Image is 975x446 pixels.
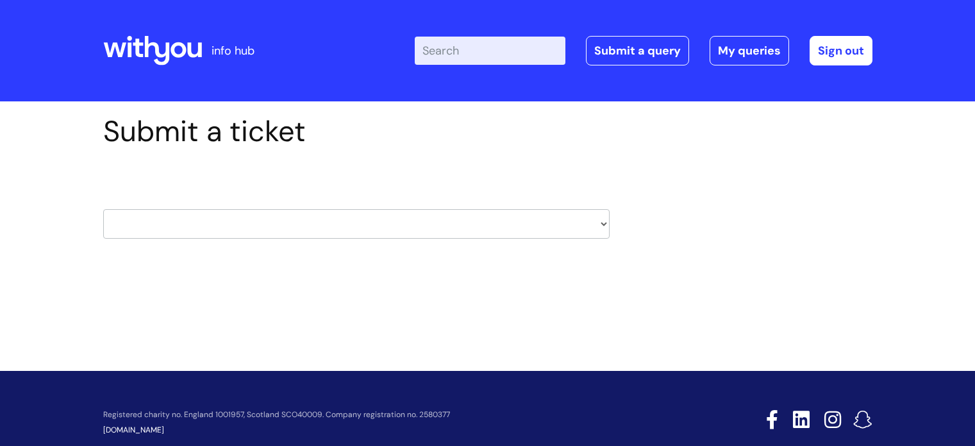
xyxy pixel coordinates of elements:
input: Search [415,37,565,65]
a: Submit a query [586,36,689,65]
div: | - [415,36,872,65]
a: My queries [710,36,789,65]
a: [DOMAIN_NAME] [103,425,164,435]
a: Sign out [810,36,872,65]
p: info hub [212,40,254,61]
p: Registered charity no. England 1001957, Scotland SCO40009. Company registration no. 2580377 [103,411,675,419]
h1: Submit a ticket [103,114,610,149]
